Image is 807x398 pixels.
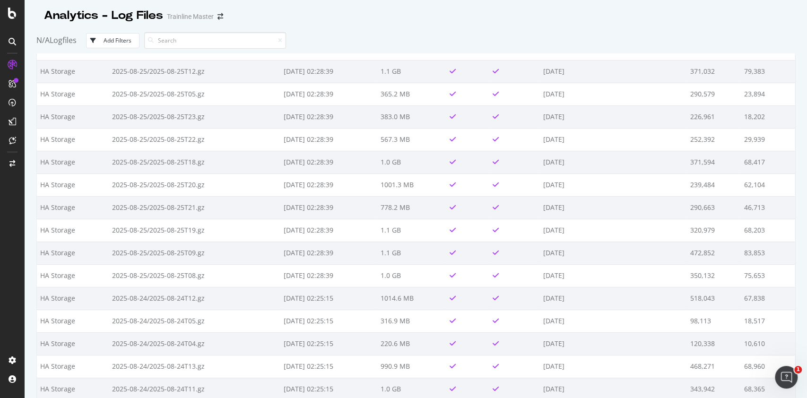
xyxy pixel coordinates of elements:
td: 320,979 [687,219,741,242]
td: 220.6 MB [377,332,446,355]
td: HA Storage [37,60,109,83]
td: HA Storage [37,242,109,264]
td: 2025-08-25/2025-08-25T08.gz [109,264,280,287]
td: 239,484 [687,173,741,196]
td: 62,104 [741,173,795,196]
td: [DATE] [540,287,687,310]
td: HA Storage [37,83,109,105]
td: 2025-08-25/2025-08-25T18.gz [109,151,280,173]
td: [DATE] [540,264,687,287]
td: [DATE] 02:28:39 [280,151,378,173]
td: 1014.6 MB [377,287,446,310]
td: 365.2 MB [377,83,446,105]
td: 10,610 [741,332,795,355]
td: [DATE] 02:28:39 [280,242,378,264]
td: 778.2 MB [377,196,446,219]
td: HA Storage [37,264,109,287]
td: 290,663 [687,196,741,219]
td: HA Storage [37,219,109,242]
td: [DATE] [540,173,687,196]
td: 472,852 [687,242,741,264]
td: [DATE] [540,196,687,219]
span: N/A [36,35,50,45]
td: 2025-08-25/2025-08-25T12.gz [109,60,280,83]
td: 567.3 MB [377,128,446,151]
td: [DATE] [540,355,687,378]
td: 1.0 GB [377,151,446,173]
td: HA Storage [37,355,109,378]
div: Trainline Master [167,12,214,21]
td: 371,032 [687,60,741,83]
td: 68,417 [741,151,795,173]
div: arrow-right-arrow-left [217,13,223,20]
td: HA Storage [37,151,109,173]
td: 350,132 [687,264,741,287]
td: 316.9 MB [377,310,446,332]
td: [DATE] 02:28:39 [280,196,378,219]
td: HA Storage [37,173,109,196]
td: 1001.3 MB [377,173,446,196]
td: HA Storage [37,287,109,310]
td: 2025-08-24/2025-08-24T05.gz [109,310,280,332]
td: [DATE] 02:28:39 [280,264,378,287]
td: 2025-08-24/2025-08-24T12.gz [109,287,280,310]
td: 1.1 GB [377,242,446,264]
td: 468,271 [687,355,741,378]
td: 2025-08-24/2025-08-24T13.gz [109,355,280,378]
td: [DATE] [540,332,687,355]
td: 46,713 [741,196,795,219]
td: 2025-08-25/2025-08-25T21.gz [109,196,280,219]
td: 2025-08-25/2025-08-25T05.gz [109,83,280,105]
td: 290,579 [687,83,741,105]
td: [DATE] [540,242,687,264]
td: 23,894 [741,83,795,105]
iframe: Intercom live chat [775,366,798,389]
td: 83,853 [741,242,795,264]
td: [DATE] [540,128,687,151]
td: 252,392 [687,128,741,151]
td: 68,203 [741,219,795,242]
td: 29,939 [741,128,795,151]
td: 2025-08-25/2025-08-25T22.gz [109,128,280,151]
td: [DATE] [540,151,687,173]
td: 98,113 [687,310,741,332]
td: 2025-08-25/2025-08-25T23.gz [109,105,280,128]
td: 371,594 [687,151,741,173]
td: [DATE] 02:25:15 [280,332,378,355]
td: 18,202 [741,105,795,128]
td: 67,838 [741,287,795,310]
td: 2025-08-24/2025-08-24T04.gz [109,332,280,355]
td: 68,960 [741,355,795,378]
td: 383.0 MB [377,105,446,128]
td: 2025-08-25/2025-08-25T09.gz [109,242,280,264]
td: 2025-08-25/2025-08-25T20.gz [109,173,280,196]
td: [DATE] 02:28:39 [280,173,378,196]
td: [DATE] 02:28:39 [280,128,378,151]
td: HA Storage [37,310,109,332]
td: 1.0 GB [377,264,446,287]
td: [DATE] 02:28:39 [280,83,378,105]
td: 18,517 [741,310,795,332]
span: Logfiles [50,35,77,45]
td: HA Storage [37,332,109,355]
td: 75,653 [741,264,795,287]
td: HA Storage [37,105,109,128]
td: [DATE] [540,60,687,83]
td: [DATE] [540,105,687,128]
td: [DATE] 02:28:39 [280,105,378,128]
td: HA Storage [37,128,109,151]
input: Search [144,32,286,49]
td: [DATE] [540,310,687,332]
td: 226,961 [687,105,741,128]
div: Analytics - Log Files [44,8,163,24]
td: 2025-08-25/2025-08-25T19.gz [109,219,280,242]
td: 990.9 MB [377,355,446,378]
td: 1.1 GB [377,219,446,242]
span: 1 [794,366,802,373]
td: [DATE] 02:25:15 [280,287,378,310]
td: [DATE] 02:25:15 [280,310,378,332]
td: 518,043 [687,287,741,310]
td: [DATE] [540,83,687,105]
button: Add Filters [86,33,139,48]
td: [DATE] 02:25:15 [280,355,378,378]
